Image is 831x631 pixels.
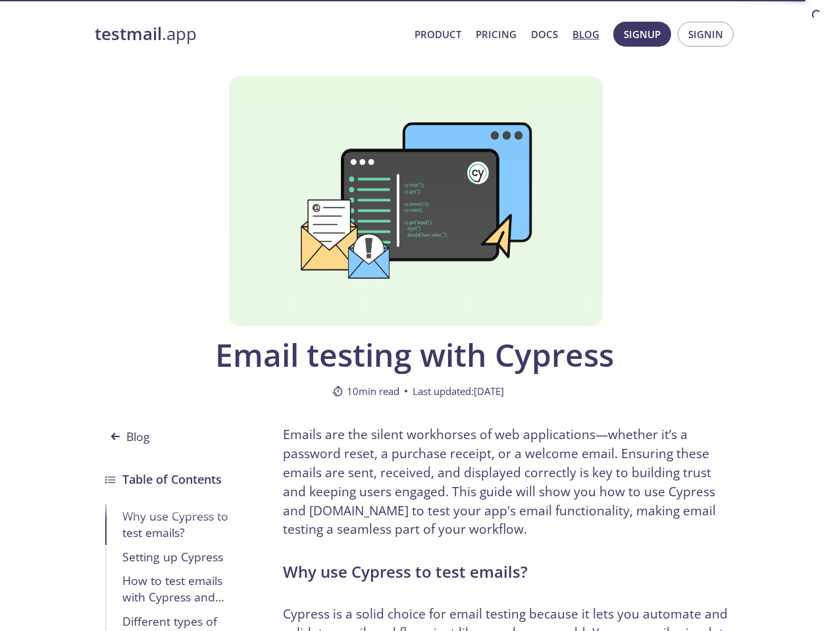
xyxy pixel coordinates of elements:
a: Docs [531,26,558,43]
a: Product [415,26,461,43]
span: Email testing with Cypress [189,337,640,373]
button: Signin [678,22,734,47]
span: Blog [105,424,158,449]
a: testmail.app [95,23,404,45]
span: 10 min read [332,383,399,399]
p: Emails are the silent workhorses of web applications—whether it’s a password reset, a purchase re... [283,425,737,539]
strong: testmail [95,22,162,45]
span: Signin [688,26,723,43]
h2: Why use Cypress to test emails? [283,560,737,584]
div: How to test emails with Cypress and [DOMAIN_NAME] [122,573,241,605]
a: Pricing [476,26,516,43]
div: Why use Cypress to test emails? [122,508,241,540]
h3: Table of Contents [122,470,222,488]
button: Signup [613,22,671,47]
span: Signup [624,26,661,43]
a: Blog [105,406,241,454]
a: Blog [572,26,599,43]
span: Last updated: [DATE] [413,383,504,399]
div: Setting up Cypress [122,549,241,565]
